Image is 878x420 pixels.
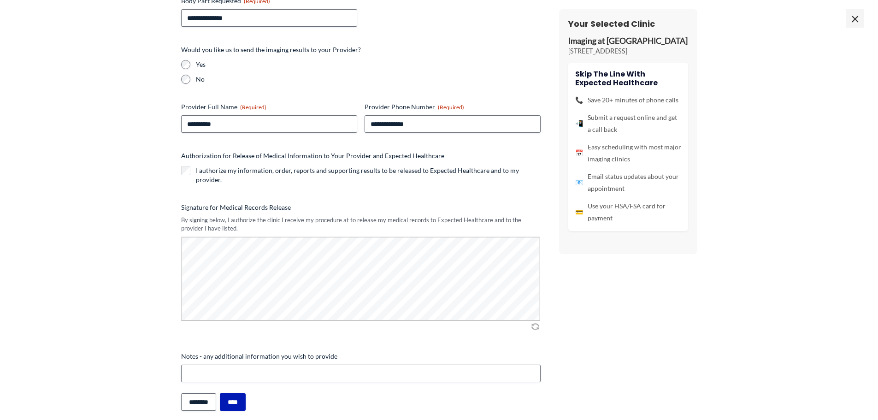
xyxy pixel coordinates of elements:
[568,36,688,47] p: Imaging at [GEOGRAPHIC_DATA]
[846,9,864,28] span: ×
[240,104,266,111] span: (Required)
[575,94,681,106] li: Save 20+ minutes of phone calls
[575,141,681,165] li: Easy scheduling with most major imaging clinics
[575,171,681,195] li: Email status updates about your appointment
[575,118,583,130] span: 📲
[181,352,541,361] label: Notes - any additional information you wish to provide
[196,166,541,184] label: I authorize my information, order, reports and supporting results to be released to Expected Heal...
[181,102,357,112] label: Provider Full Name
[568,18,688,29] h3: Your Selected Clinic
[575,200,681,224] li: Use your HSA/FSA card for payment
[568,47,688,56] p: [STREET_ADDRESS]
[365,102,541,112] label: Provider Phone Number
[196,75,541,84] label: No
[575,177,583,189] span: 📧
[181,151,444,160] legend: Authorization for Release of Medical Information to Your Provider and Expected Healthcare
[181,45,361,54] legend: Would you like us to send the imaging results to your Provider?
[181,203,541,212] label: Signature for Medical Records Release
[575,70,681,87] h4: Skip the line with Expected Healthcare
[196,60,541,69] label: Yes
[438,104,464,111] span: (Required)
[575,94,583,106] span: 📞
[575,147,583,159] span: 📅
[530,322,541,331] img: Clear Signature
[181,216,541,233] div: By signing below, I authorize the clinic I receive my procedure at to release my medical records ...
[575,206,583,218] span: 💳
[575,112,681,136] li: Submit a request online and get a call back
